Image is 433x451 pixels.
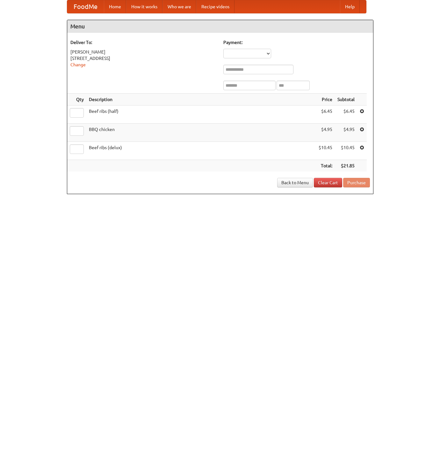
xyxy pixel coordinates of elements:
[316,105,335,124] td: $6.45
[86,94,316,105] th: Description
[67,20,373,33] h4: Menu
[340,0,360,13] a: Help
[126,0,162,13] a: How it works
[86,124,316,142] td: BBQ chicken
[67,0,104,13] a: FoodMe
[162,0,196,13] a: Who we are
[70,55,217,62] div: [STREET_ADDRESS]
[86,142,316,160] td: Beef ribs (delux)
[86,105,316,124] td: Beef ribs (half)
[104,0,126,13] a: Home
[70,49,217,55] div: [PERSON_NAME]
[314,178,342,187] a: Clear Cart
[316,160,335,172] th: Total:
[335,124,357,142] td: $4.95
[223,39,370,46] h5: Payment:
[335,105,357,124] td: $6.45
[316,94,335,105] th: Price
[70,62,86,67] a: Change
[335,160,357,172] th: $21.85
[335,142,357,160] td: $10.45
[335,94,357,105] th: Subtotal
[67,94,86,105] th: Qty
[343,178,370,187] button: Purchase
[316,142,335,160] td: $10.45
[70,39,217,46] h5: Deliver To:
[196,0,235,13] a: Recipe videos
[316,124,335,142] td: $4.95
[277,178,313,187] a: Back to Menu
